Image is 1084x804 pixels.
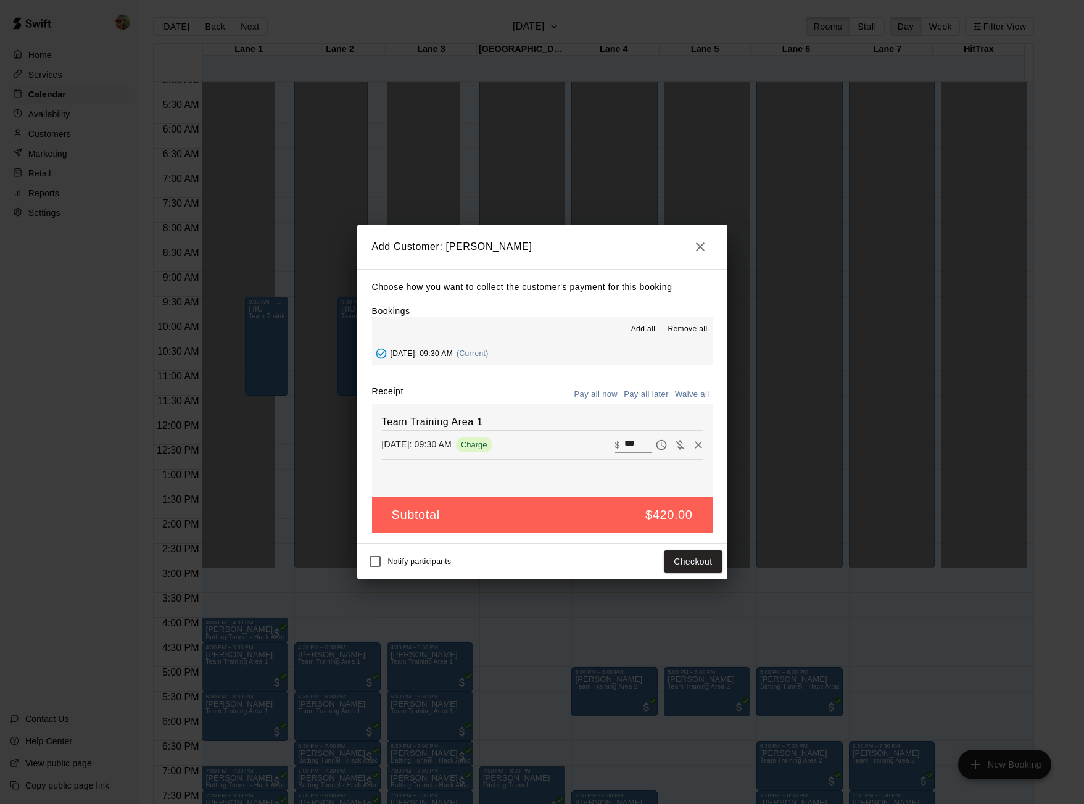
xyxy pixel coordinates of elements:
[664,550,722,573] button: Checkout
[372,385,403,404] label: Receipt
[668,323,707,336] span: Remove all
[372,344,391,363] button: Added - Collect Payment
[645,507,693,523] h5: $420.00
[392,507,440,523] h5: Subtotal
[456,440,492,449] span: Charge
[388,557,452,566] span: Notify participants
[623,320,663,339] button: Add all
[652,439,671,449] span: Pay later
[671,439,689,449] span: Waive payment
[689,436,708,454] button: Remove
[372,280,713,295] p: Choose how you want to collect the customer's payment for this booking
[382,414,703,430] h6: Team Training Area 1
[372,342,713,365] button: Added - Collect Payment[DATE]: 09:30 AM(Current)
[621,385,672,404] button: Pay all later
[615,439,620,451] p: $
[357,225,727,269] h2: Add Customer: [PERSON_NAME]
[382,438,452,450] p: [DATE]: 09:30 AM
[631,323,656,336] span: Add all
[672,385,713,404] button: Waive all
[571,385,621,404] button: Pay all now
[457,349,489,358] span: (Current)
[391,349,453,358] span: [DATE]: 09:30 AM
[372,306,410,316] label: Bookings
[663,320,712,339] button: Remove all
